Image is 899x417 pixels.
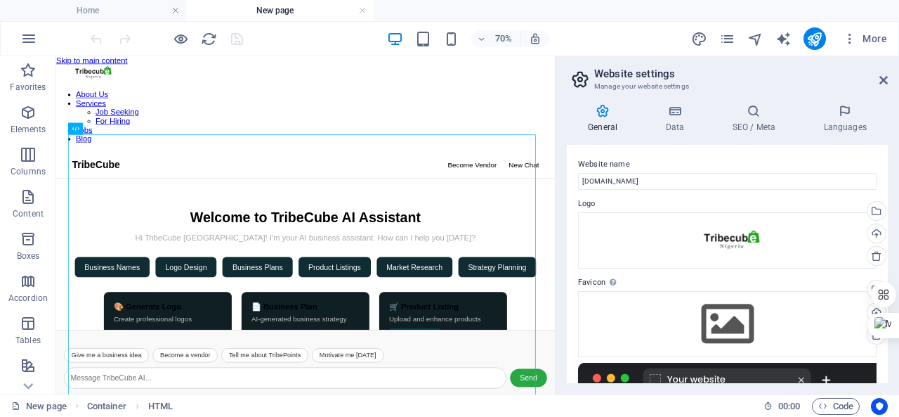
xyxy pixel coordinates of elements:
p: Boxes [17,250,40,262]
span: : [788,401,790,411]
label: Logo [578,195,877,212]
h6: 70% [492,30,515,47]
span: 00 00 [778,398,800,415]
nav: breadcrumb [87,398,173,415]
h2: Website settings [594,68,888,80]
button: design [691,30,708,47]
span: Click to select. Double-click to edit [87,398,126,415]
button: navigator [747,30,764,47]
span: Code [818,398,853,415]
div: Tribelogo-ZYYq2Pyr-ftT-DSdHmyqPQ.png [578,212,877,269]
p: Features [11,377,45,388]
p: Favorites [10,82,46,93]
p: Tables [15,335,41,346]
p: Content [13,208,44,219]
h4: Languages [802,104,888,134]
p: Accordion [8,293,48,304]
i: Design (Ctrl+Alt+Y) [691,31,707,47]
i: Reload page [201,31,217,47]
button: text_generator [775,30,792,47]
button: Code [812,398,860,415]
i: On resize automatically adjust zoom level to fit chosen device. [529,32,542,45]
button: 70% [471,30,521,47]
button: Usercentrics [871,398,888,415]
button: publish [803,27,826,50]
button: Click here to leave preview mode and continue editing [172,30,189,47]
i: AI Writer [775,31,792,47]
label: Favicon [578,274,877,291]
i: Publish [806,31,822,47]
button: pages [719,30,736,47]
i: Navigator [747,31,763,47]
p: Columns [11,166,46,177]
a: Click to cancel selection. Double-click to open Pages [11,398,67,415]
h4: SEO / Meta [711,104,802,134]
h4: New page [187,3,374,18]
h3: Manage your website settings [594,80,860,93]
label: Website name [578,156,877,173]
i: Pages (Ctrl+Alt+S) [719,31,735,47]
span: More [843,32,887,46]
button: reload [200,30,217,47]
p: Elements [11,124,46,135]
span: Click to select. Double-click to edit [148,398,173,415]
h4: General [567,104,644,134]
input: Name... [578,173,877,190]
div: Select files from the file manager, stock photos, or upload file(s) [578,291,877,357]
h6: Session time [763,398,801,415]
h4: Data [644,104,711,134]
button: More [837,27,893,50]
